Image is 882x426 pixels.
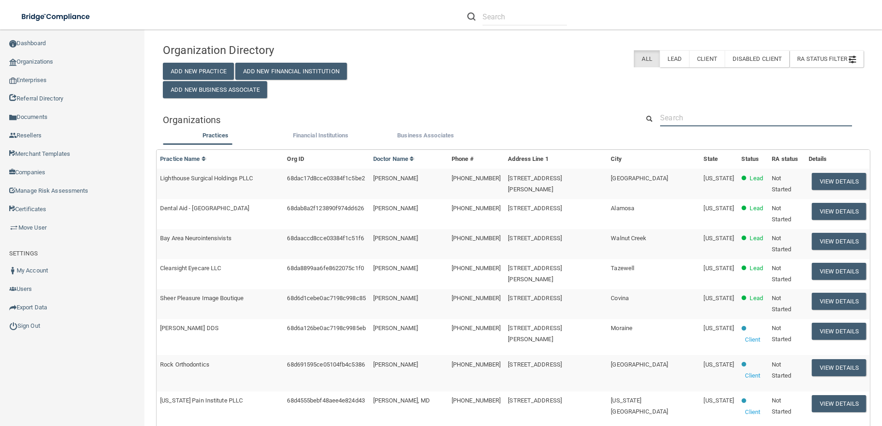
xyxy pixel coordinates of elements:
[611,295,629,302] span: Covina
[508,175,562,193] span: [STREET_ADDRESS][PERSON_NAME]
[287,325,365,331] span: 68d6a126be0ac7198c9985eb
[797,55,856,62] span: RA Status Filter
[160,175,253,182] span: Lighthouse Surgical Holdings PLLC
[768,150,805,169] th: RA status
[268,130,373,143] li: Financial Institutions
[607,150,700,169] th: City
[373,397,430,404] span: [PERSON_NAME], MD
[452,205,501,212] span: [PHONE_NUMBER]
[160,235,232,242] span: Bay Area Neurointensivists
[703,265,734,272] span: [US_STATE]
[812,293,866,310] button: View Details
[163,44,387,56] h4: Organization Directory
[611,175,668,182] span: [GEOGRAPHIC_DATA]
[660,109,852,126] input: Search
[772,235,791,253] span: Not Started
[167,130,263,141] label: Practices
[163,63,234,80] button: Add New Practice
[160,361,209,368] span: Rock Orthodontics
[287,295,365,302] span: 68d6d1cebe0ac7198c998c85
[160,325,219,331] span: [PERSON_NAME] DDS
[287,175,364,182] span: 68dac17d8cce03384f1c5be2
[378,130,474,141] label: Business Associates
[163,115,626,125] h5: Organizations
[611,205,634,212] span: Alamosa
[703,325,734,331] span: [US_STATE]
[508,361,562,368] span: [STREET_ADDRESS]
[373,235,418,242] span: [PERSON_NAME]
[745,407,760,418] p: Client
[467,12,476,21] img: ic-search.3b580494.png
[772,295,791,313] span: Not Started
[448,150,504,169] th: Phone #
[287,397,364,404] span: 68d4555bebf48aee4e824d43
[772,175,791,193] span: Not Started
[452,235,501,242] span: [PHONE_NUMBER]
[750,293,763,304] p: Lead
[483,8,567,25] input: Search
[373,130,478,143] li: Business Associate
[373,175,418,182] span: [PERSON_NAME]
[14,7,99,26] img: bridge_compliance_login_screen.278c3ca4.svg
[452,295,501,302] span: [PHONE_NUMBER]
[508,397,562,404] span: [STREET_ADDRESS]
[9,59,17,66] img: organization-icon.f8decf85.png
[9,248,38,259] label: SETTINGS
[703,397,734,404] span: [US_STATE]
[9,114,17,121] img: icon-documents.8dae5593.png
[611,265,634,272] span: Tazewell
[9,40,17,47] img: ic_dashboard_dark.d01f4a41.png
[849,56,856,63] img: icon-filter@2x.21656d0b.png
[160,265,221,272] span: Clearsight Eyecare LLC
[160,205,249,212] span: Dental Aid - [GEOGRAPHIC_DATA]
[9,267,17,274] img: ic_user_dark.df1a06c3.png
[634,50,659,67] label: All
[452,175,501,182] span: [PHONE_NUMBER]
[9,132,17,139] img: ic_reseller.de258add.png
[373,205,418,212] span: [PERSON_NAME]
[373,295,418,302] span: [PERSON_NAME]
[452,325,501,331] span: [PHONE_NUMBER]
[508,295,562,302] span: [STREET_ADDRESS]
[287,361,364,368] span: 68d691595ce05104fb4c5386
[812,359,866,376] button: View Details
[508,235,562,242] span: [STREET_ADDRESS]
[812,233,866,250] button: View Details
[9,322,18,330] img: ic_power_dark.7ecde6b1.png
[9,285,17,293] img: icon-users.e205127d.png
[293,132,348,139] span: Financial Institutions
[452,397,501,404] span: [PHONE_NUMBER]
[397,132,454,139] span: Business Associates
[772,361,791,379] span: Not Started
[9,223,18,232] img: briefcase.64adab9b.png
[812,323,866,340] button: View Details
[812,203,866,220] button: View Details
[750,263,763,274] p: Lead
[508,205,562,212] span: [STREET_ADDRESS]
[689,50,725,67] label: Client
[373,361,418,368] span: [PERSON_NAME]
[703,175,734,182] span: [US_STATE]
[203,132,228,139] span: Practices
[163,130,268,143] li: Practices
[373,155,415,162] a: Doctor Name
[163,81,267,98] button: Add New Business Associate
[287,265,364,272] span: 68da8899aa6fe8622075c1f0
[812,263,866,280] button: View Details
[750,233,763,244] p: Lead
[508,265,562,283] span: [STREET_ADDRESS][PERSON_NAME]
[287,205,364,212] span: 68dab8a2f123890f974dd626
[452,361,501,368] span: [PHONE_NUMBER]
[703,361,734,368] span: [US_STATE]
[273,130,369,141] label: Financial Institutions
[750,173,763,184] p: Lead
[611,361,668,368] span: [GEOGRAPHIC_DATA]
[745,370,760,381] p: Client
[508,325,562,343] span: [STREET_ADDRESS][PERSON_NAME]
[160,155,206,162] a: Practice Name
[611,235,646,242] span: Walnut Creek
[772,265,791,283] span: Not Started
[745,334,760,345] p: Client
[660,50,689,67] label: Lead
[611,325,632,331] span: Moraine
